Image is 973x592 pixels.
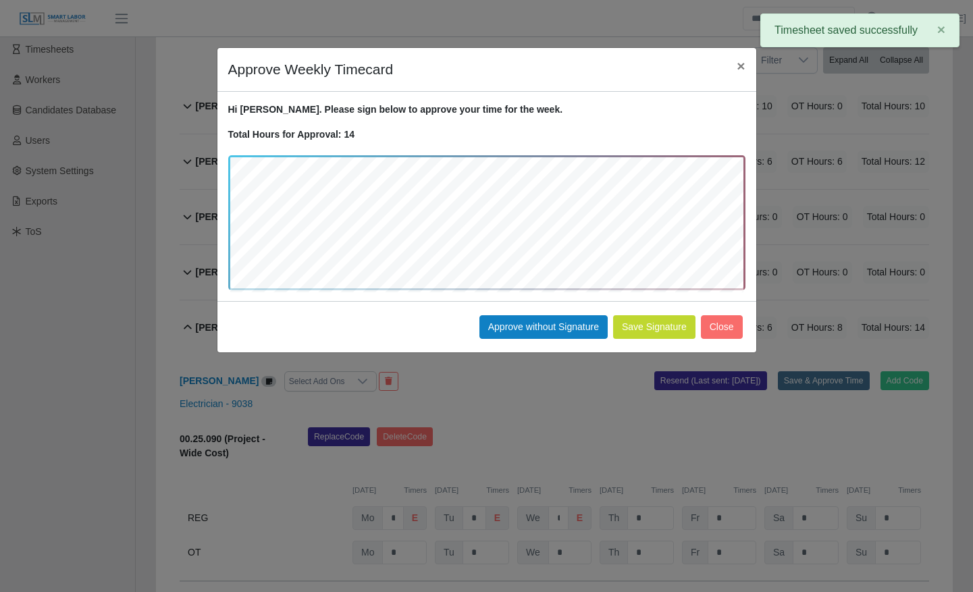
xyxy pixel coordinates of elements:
div: Timesheet saved successfully [760,14,959,47]
h4: Approve Weekly Timecard [228,59,394,80]
strong: Total Hours for Approval: 14 [228,129,354,140]
button: Close [701,315,743,339]
strong: Hi [PERSON_NAME]. Please sign below to approve your time for the week. [228,104,563,115]
button: Save Signature [613,315,695,339]
button: Approve without Signature [479,315,608,339]
span: × [937,22,945,37]
span: × [737,58,745,74]
button: Close [726,48,756,84]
